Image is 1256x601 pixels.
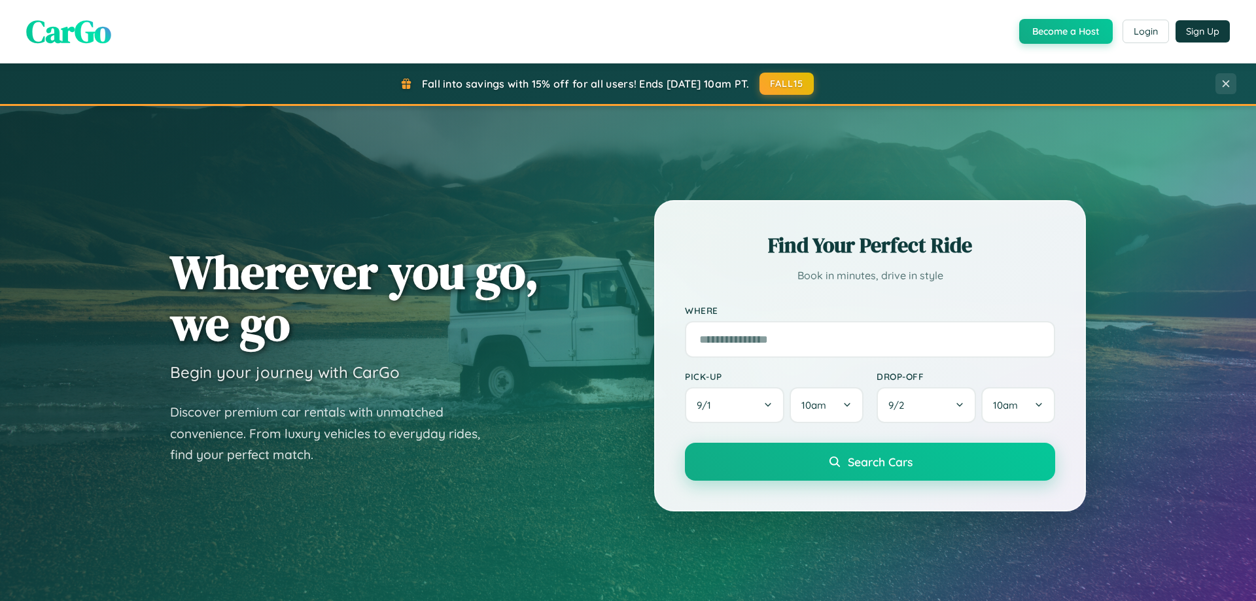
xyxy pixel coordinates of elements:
[422,77,750,90] span: Fall into savings with 15% off for all users! Ends [DATE] 10am PT.
[685,387,784,423] button: 9/1
[697,399,718,411] span: 9 / 1
[685,266,1055,285] p: Book in minutes, drive in style
[1176,20,1230,43] button: Sign Up
[888,399,911,411] span: 9 / 2
[685,371,863,382] label: Pick-up
[848,455,913,469] span: Search Cars
[1019,19,1113,44] button: Become a Host
[993,399,1018,411] span: 10am
[801,399,826,411] span: 10am
[759,73,814,95] button: FALL15
[685,231,1055,260] h2: Find Your Perfect Ride
[170,246,539,349] h1: Wherever you go, we go
[790,387,863,423] button: 10am
[877,371,1055,382] label: Drop-off
[877,387,976,423] button: 9/2
[26,10,111,53] span: CarGo
[170,402,497,466] p: Discover premium car rentals with unmatched convenience. From luxury vehicles to everyday rides, ...
[1123,20,1169,43] button: Login
[685,443,1055,481] button: Search Cars
[685,305,1055,316] label: Where
[170,362,400,382] h3: Begin your journey with CarGo
[981,387,1055,423] button: 10am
